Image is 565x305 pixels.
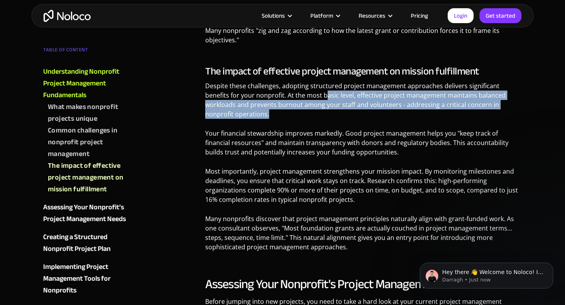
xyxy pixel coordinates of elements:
a: Get started [479,8,521,23]
iframe: Intercom notifications message [408,246,565,301]
a: The impact of effective project management on mission fulfillment [48,160,138,195]
p: Your financial stewardship improves markedly. Good project management helps you "keep track of fi... [205,129,522,163]
p: Despite these challenges, adopting structured project management approaches delivers significant ... [205,81,522,125]
div: Resources [349,11,401,21]
div: Solutions [252,11,301,21]
div: TABLE OF CONTENT [43,44,138,60]
a: Assessing Your Nonprofit's Project Management Needs [43,202,138,225]
a: Understanding Nonprofit Project Management Fundamentals [43,66,138,101]
h2: Assessing Your Nonprofit's Project Management Needs [205,276,522,292]
a: What makes nonprofit projects unique [48,101,138,125]
a: Implementing Project Management Tools for Nonprofits [43,261,138,296]
a: Login [448,8,474,23]
div: Platform [310,11,333,21]
div: Resources [359,11,385,21]
h3: The impact of effective project management on mission fulfillment [205,65,522,77]
p: Most importantly, project management strengthens your mission impact. By monitoring milestones an... [205,167,522,210]
a: Pricing [401,11,438,21]
div: Solutions [262,11,285,21]
a: Creating a Structured Nonprofit Project Plan [43,231,138,255]
div: Platform [301,11,349,21]
a: home [44,10,91,22]
p: Many nonprofits discover that project management principles naturally align with grant-funded wor... [205,214,522,258]
a: Common challenges in nonprofit project management [48,125,138,160]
